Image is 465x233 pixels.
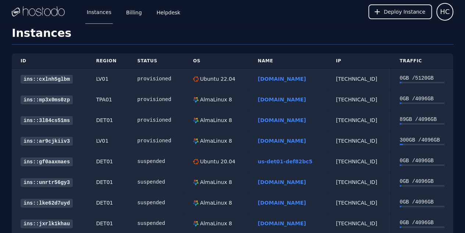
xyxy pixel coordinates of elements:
[96,178,119,186] div: DET01
[436,3,453,21] button: User menu
[137,75,175,83] div: provisioned
[258,138,306,144] a: [DOMAIN_NAME]
[193,97,198,102] img: AlmaLinux 8
[21,199,73,208] a: ins::lke62d7uyd
[258,159,312,164] a: us-det01-def82bc5
[21,157,73,166] a: ins::gf0aaxmaes
[137,199,175,206] div: suspended
[198,178,232,186] div: AlmaLinux 8
[258,200,306,206] a: [DOMAIN_NAME]
[384,8,425,15] span: Deploy Instance
[400,95,444,102] div: 0 GB / 4096 GB
[137,137,175,145] div: provisioned
[400,116,444,123] div: 89 GB / 4096 GB
[336,199,382,206] div: [TECHNICAL_ID]
[327,53,391,69] th: IP
[12,53,87,69] th: ID
[198,199,232,206] div: AlmaLinux 8
[336,96,382,103] div: [TECHNICAL_ID]
[336,178,382,186] div: [TECHNICAL_ID]
[21,137,73,146] a: ins::ar9cjkiiv3
[193,138,198,144] img: AlmaLinux 8
[21,95,73,104] a: ins::mp3x0ms0zp
[193,180,198,185] img: AlmaLinux 8
[258,76,306,82] a: [DOMAIN_NAME]
[198,75,235,83] div: Ubuntu 22.04
[258,220,306,226] a: [DOMAIN_NAME]
[21,116,73,125] a: ins::3l84cs51ms
[368,4,432,19] button: Deploy Instance
[198,137,232,145] div: AlmaLinux 8
[87,53,128,69] th: Region
[137,116,175,124] div: provisioned
[21,178,73,187] a: ins::unrtr56gy3
[96,75,119,83] div: LV01
[400,136,444,144] div: 300 GB / 4096 GB
[400,198,444,206] div: 0 GB / 4096 GB
[193,200,198,206] img: AlmaLinux 8
[400,178,444,185] div: 0 GB / 4096 GB
[440,7,450,17] span: HC
[400,219,444,226] div: 0 GB / 4096 GB
[12,27,453,45] h1: Instances
[198,96,232,103] div: AlmaLinux 8
[137,178,175,186] div: suspended
[336,116,382,124] div: [TECHNICAL_ID]
[193,221,198,226] img: AlmaLinux 8
[336,220,382,227] div: [TECHNICAL_ID]
[193,76,198,82] img: Ubuntu 22.04
[96,116,119,124] div: DET01
[21,219,73,228] a: ins::jxrlk1khau
[336,158,382,165] div: [TECHNICAL_ID]
[198,220,232,227] div: AlmaLinux 8
[258,97,306,102] a: [DOMAIN_NAME]
[12,6,65,17] img: Logo
[198,116,232,124] div: AlmaLinux 8
[137,158,175,165] div: suspended
[193,159,198,164] img: Ubuntu 20.04
[96,96,119,103] div: TPA01
[400,74,444,82] div: 0 GB / 5120 GB
[249,53,327,69] th: Name
[391,53,453,69] th: Traffic
[336,75,382,83] div: [TECHNICAL_ID]
[137,220,175,227] div: suspended
[96,220,119,227] div: DET01
[96,137,119,145] div: LV01
[258,179,306,185] a: [DOMAIN_NAME]
[21,75,73,84] a: ins::cxlnh5glbm
[137,96,175,103] div: provisioned
[96,158,119,165] div: DET01
[400,157,444,164] div: 0 GB / 4096 GB
[184,53,249,69] th: OS
[336,137,382,145] div: [TECHNICAL_ID]
[193,118,198,123] img: AlmaLinux 8
[128,53,184,69] th: Status
[258,117,306,123] a: [DOMAIN_NAME]
[198,158,235,165] div: Ubuntu 20.04
[96,199,119,206] div: DET01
